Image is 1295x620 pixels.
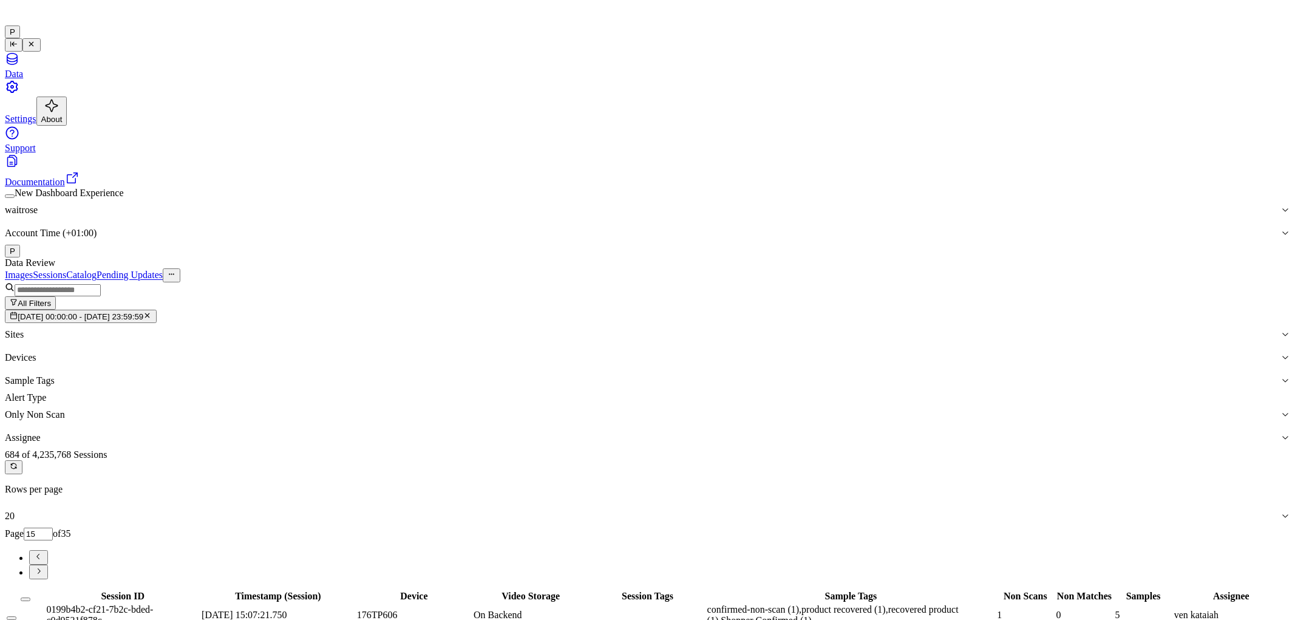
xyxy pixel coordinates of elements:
a: Support [5,126,1290,153]
a: Catalog [66,270,97,281]
button: About [36,97,67,126]
span: [DATE] 00:00:00 - [DATE] 23:59:59 [18,312,143,321]
th: Timestamp (Session) [201,590,355,602]
span: 0 [1056,610,1061,620]
a: Sessions [33,270,66,281]
a: Documentation [5,154,1290,187]
a: Data [5,52,1290,79]
span: confirmed-non-scan (1) , [707,604,802,615]
span: P [10,27,15,36]
th: Samples [1115,590,1172,602]
th: Video Storage [473,590,588,602]
button: Toggle Navigation [5,38,22,52]
a: Images [5,270,33,281]
span: 5 [1115,610,1120,620]
button: Go to next page [29,565,48,579]
span: 684 of 4,235,768 Sessions [5,449,107,460]
p: Rows per page [5,484,1290,495]
th: Sample Tags [707,590,996,602]
th: Assignee [1174,590,1289,602]
label: Alert Type [5,392,46,403]
div: New Dashboard Experience [5,188,1290,199]
span: Page [5,528,24,539]
span: product recovered (1) , [801,604,888,615]
button: All Filters [5,296,56,310]
button: P [5,26,20,38]
button: Go to previous page [29,550,48,565]
button: P [5,245,20,257]
th: Non Scans [996,590,1054,602]
button: Select row [7,616,16,620]
th: Session ID [46,590,200,602]
span: P [10,247,15,256]
span: [DATE] 15:07:21.750 [202,610,287,620]
span: of 35 [53,528,70,539]
button: Select all [21,598,30,601]
a: Settings [5,80,1290,124]
th: Session Tags [590,590,705,602]
th: Device [356,590,472,602]
button: Toggle Navigation [22,38,40,52]
button: [DATE] 00:00:00 - [DATE] 23:59:59 [5,310,157,323]
nav: pagination [5,550,1290,579]
span: ven kataiah [1174,610,1219,620]
th: Non Matches [1055,590,1113,602]
div: Data Review [5,257,1290,268]
span: 1 [997,610,1002,620]
a: Pending Updates [97,270,163,281]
